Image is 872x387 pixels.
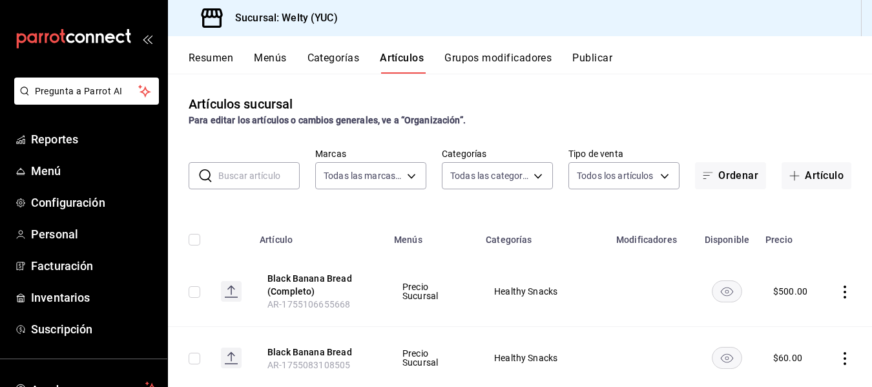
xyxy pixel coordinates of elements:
button: edit-product-location [267,346,371,359]
button: availability-product [712,347,742,369]
button: open_drawer_menu [142,34,152,44]
th: Modificadores [608,215,696,256]
span: Inventarios [31,289,157,306]
button: Ordenar [695,162,766,189]
button: Artículo [782,162,851,189]
button: edit-product-location [267,272,371,298]
th: Menús [386,215,478,256]
button: availability-product [712,280,742,302]
button: actions [838,352,851,365]
span: Precio Sucursal [402,282,462,300]
span: Suscripción [31,320,157,338]
div: $ 60.00 [773,351,802,364]
div: Artículos sucursal [189,94,293,114]
a: Pregunta a Parrot AI [9,94,159,107]
span: Todas las marcas, Sin marca [324,169,402,182]
th: Disponible [696,215,758,256]
span: Reportes [31,131,157,148]
div: navigation tabs [189,52,872,74]
span: Todas las categorías, Sin categoría [450,169,529,182]
span: Pregunta a Parrot AI [35,85,139,98]
button: Publicar [572,52,612,74]
div: $ 500.00 [773,285,807,298]
th: Categorías [478,215,608,256]
span: Healthy Snacks [494,287,592,296]
th: Precio [758,215,823,256]
span: Personal [31,225,157,243]
span: Facturación [31,257,157,275]
label: Categorías [442,149,553,158]
span: Precio Sucursal [402,349,462,367]
button: actions [838,286,851,298]
button: Artículos [380,52,424,74]
button: Menús [254,52,286,74]
label: Marcas [315,149,426,158]
span: Configuración [31,194,157,211]
input: Buscar artículo [218,163,300,189]
button: Grupos modificadores [444,52,552,74]
span: AR-1755106655668 [267,299,350,309]
span: Todos los artículos [577,169,654,182]
button: Categorías [307,52,360,74]
h3: Sucursal: Welty (YUC) [225,10,338,26]
button: Pregunta a Parrot AI [14,78,159,105]
span: Healthy Snacks [494,353,592,362]
span: AR-1755083108505 [267,360,350,370]
th: Artículo [252,215,386,256]
button: Resumen [189,52,233,74]
strong: Para editar los artículos o cambios generales, ve a “Organización”. [189,115,466,125]
span: Menú [31,162,157,180]
label: Tipo de venta [568,149,680,158]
